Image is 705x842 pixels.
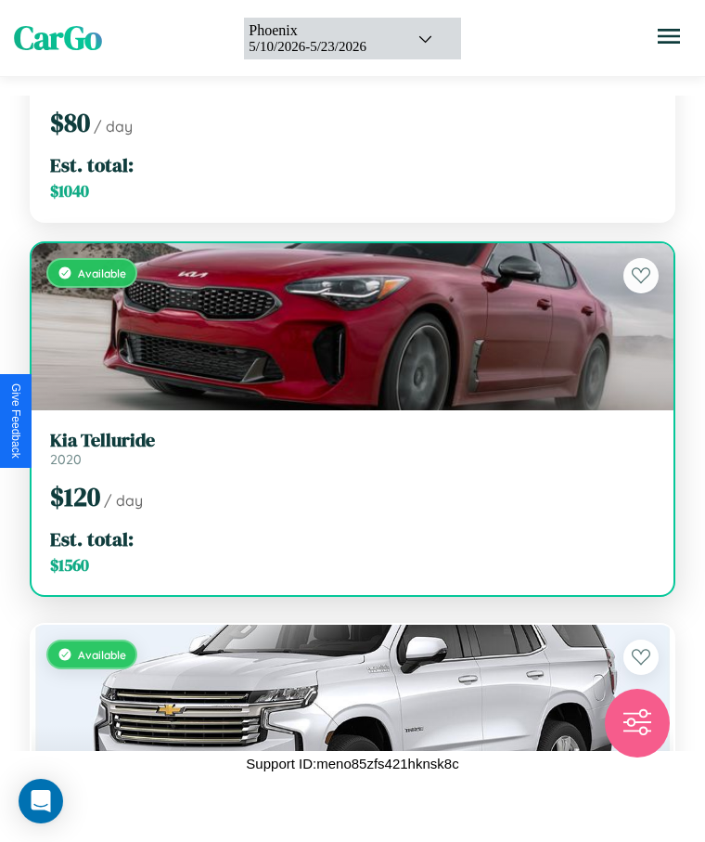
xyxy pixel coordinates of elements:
[50,429,655,451] h3: Kia Telluride
[50,525,134,552] span: Est. total:
[246,751,458,776] p: Support ID: meno85zfs421hknsk8c
[104,491,143,510] span: / day
[50,151,134,178] span: Est. total:
[50,105,90,140] span: $ 80
[50,554,89,576] span: $ 1560
[50,180,89,202] span: $ 1040
[94,117,133,136] span: / day
[19,779,63,823] div: Open Intercom Messenger
[14,16,102,60] span: CarGo
[249,39,393,55] div: 5 / 10 / 2026 - 5 / 23 / 2026
[9,383,22,459] div: Give Feedback
[78,648,126,662] span: Available
[50,451,82,468] span: 2020
[50,479,100,514] span: $ 120
[249,22,393,39] div: Phoenix
[50,429,655,468] a: Kia Telluride2020
[78,266,126,280] span: Available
